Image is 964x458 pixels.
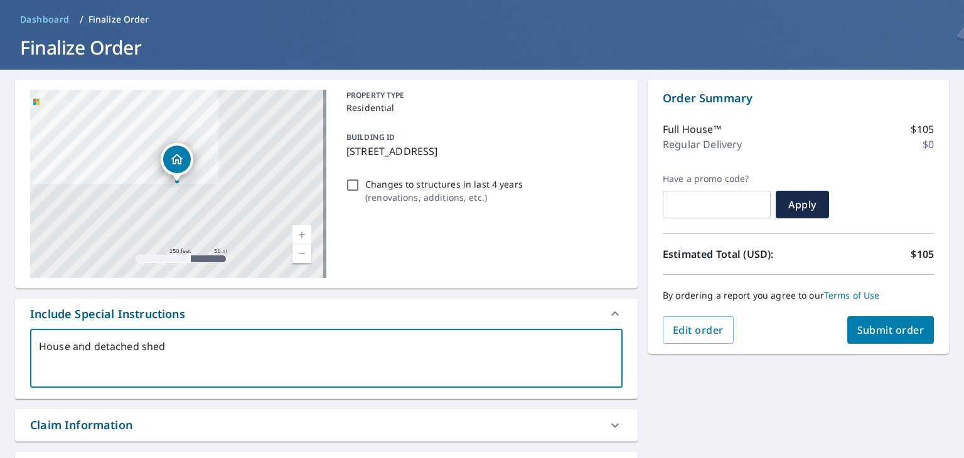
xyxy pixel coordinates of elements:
a: Current Level 17, Zoom In [292,225,311,244]
p: Finalize Order [88,13,149,26]
span: Edit order [673,323,724,337]
p: Residential [346,101,618,114]
p: $105 [911,122,934,137]
p: PROPERTY TYPE [346,90,618,101]
p: By ordering a report you agree to our [663,290,934,301]
span: Apply [786,198,819,211]
button: Edit order [663,316,734,344]
h1: Finalize Order [15,35,949,60]
nav: breadcrumb [15,9,949,29]
span: Dashboard [20,13,70,26]
div: Dropped pin, building 1, Residential property, 850 Sunrise Pl Roselle, IL 60172 [161,143,193,182]
div: Claim Information [15,409,638,441]
p: Regular Delivery [663,137,742,152]
p: Changes to structures in last 4 years [365,178,523,191]
label: Have a promo code? [663,173,771,184]
button: Apply [776,191,829,218]
a: Terms of Use [824,289,880,301]
span: Submit order [857,323,924,337]
textarea: House and detached shed [39,341,614,376]
button: Submit order [847,316,935,344]
div: Include Special Instructions [15,299,638,329]
p: [STREET_ADDRESS] [346,144,618,159]
a: Current Level 17, Zoom Out [292,244,311,263]
p: ( renovations, additions, etc. ) [365,191,523,204]
p: Estimated Total (USD): [663,247,798,262]
p: Full House™ [663,122,721,137]
li: / [80,12,83,27]
p: BUILDING ID [346,132,395,142]
p: $0 [923,137,934,152]
a: Dashboard [15,9,75,29]
p: Order Summary [663,90,934,107]
div: Include Special Instructions [30,306,185,322]
p: $105 [911,247,934,262]
div: Claim Information [30,417,132,434]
